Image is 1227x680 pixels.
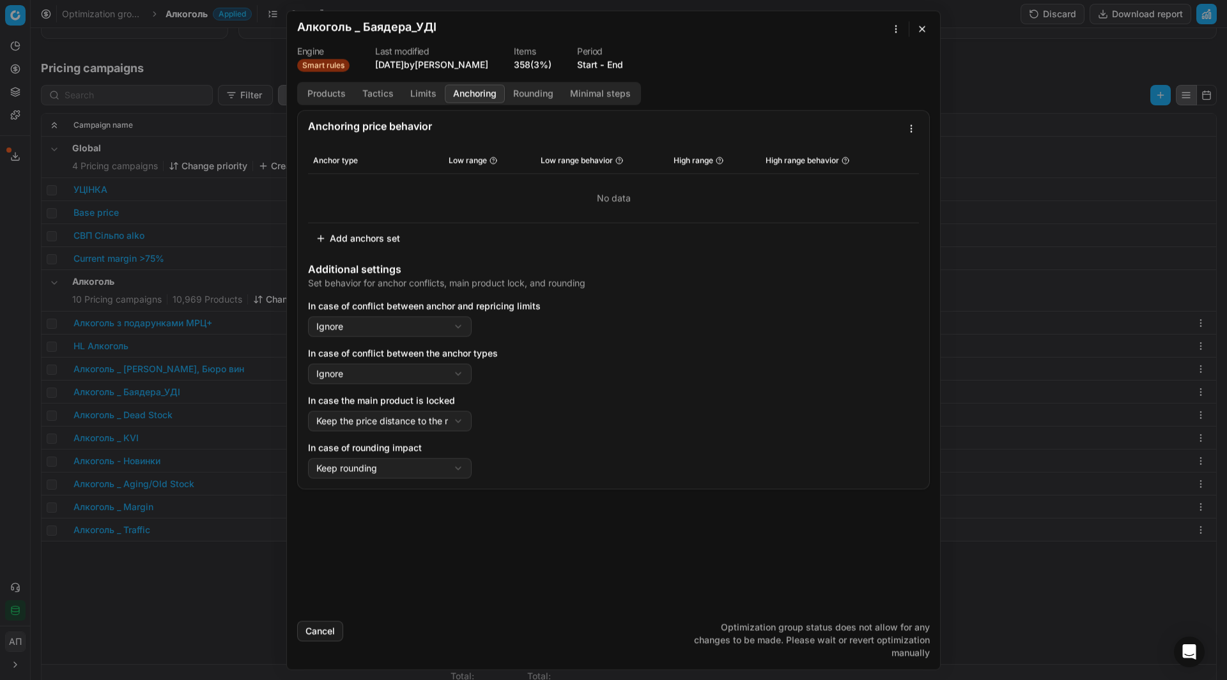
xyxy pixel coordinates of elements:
th: Anchor type [308,147,444,173]
div: No data [313,179,914,217]
span: Smart rules [297,59,350,72]
button: Products [299,84,354,103]
a: 358(3%) [514,58,552,71]
label: In case of conflict between the anchor types [308,347,919,359]
div: Anchoring price behavior [308,121,901,131]
th: Low range behavior [536,147,668,173]
div: Additional settings [308,264,919,274]
th: Low range [444,147,536,173]
label: In case of rounding impact [308,441,919,454]
button: End [607,58,623,71]
button: Limits [402,84,445,103]
button: Cancel [297,621,343,641]
th: High range behavior [760,147,893,173]
dt: Engine [297,47,350,56]
p: Optimization group status does not allow for any changes to be made. Please wait or revert optimi... [684,621,930,659]
dt: Period [577,47,623,56]
span: - [600,58,605,71]
dt: Last modified [375,47,488,56]
label: In case the main product is locked [308,394,919,407]
button: Anchoring [445,84,505,103]
th: High range [668,147,760,173]
label: In case of conflict between anchor and repricing limits [308,299,919,312]
button: Tactics [354,84,402,103]
button: Start [577,58,598,71]
button: Minimal steps [562,84,639,103]
h2: Алкоголь _ Баядера_УДІ [297,21,436,33]
span: [DATE] by [PERSON_NAME] [375,59,488,70]
div: Set behavior for anchor conflicts, main product lock, and rounding [308,276,919,289]
dt: Items [514,47,552,56]
button: Add anchors set [308,228,408,248]
button: Rounding [505,84,562,103]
